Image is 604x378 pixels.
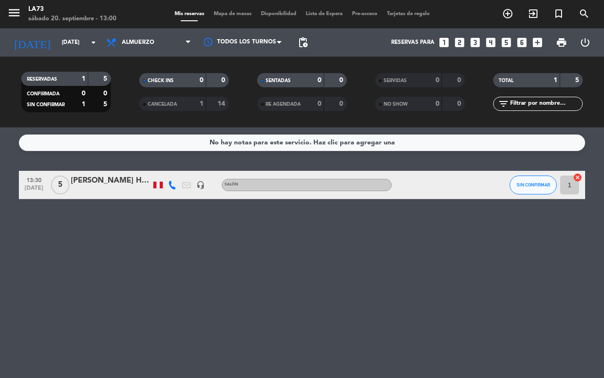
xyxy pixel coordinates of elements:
strong: 0 [200,77,203,84]
span: pending_actions [297,37,309,48]
span: TOTAL [499,78,513,83]
i: add_circle_outline [502,8,513,19]
span: CHECK INS [148,78,174,83]
span: SIN CONFIRMAR [517,182,550,187]
i: looks_4 [485,36,497,49]
i: exit_to_app [528,8,539,19]
button: menu [7,6,21,23]
span: SERVIDAS [384,78,407,83]
strong: 1 [554,77,557,84]
span: RESERVADAS [27,77,57,82]
strong: 0 [436,101,439,107]
strong: 0 [339,77,345,84]
span: Disponibilidad [256,11,301,17]
span: CONFIRMADA [27,92,59,96]
i: arrow_drop_down [88,37,99,48]
i: power_settings_new [579,37,591,48]
button: SIN CONFIRMAR [510,176,557,194]
span: RE AGENDADA [266,102,301,107]
span: Almuerzo [122,39,154,46]
i: search [579,8,590,19]
i: filter_list [498,98,509,109]
div: LA73 [28,5,117,14]
strong: 0 [457,101,463,107]
span: print [556,37,567,48]
i: [DATE] [7,32,57,53]
strong: 0 [318,77,321,84]
strong: 0 [339,101,345,107]
span: Mapa de mesas [209,11,256,17]
span: [DATE] [22,185,46,196]
strong: 0 [318,101,321,107]
strong: 5 [103,76,109,82]
i: turned_in_not [553,8,564,19]
i: headset_mic [196,181,205,189]
strong: 0 [436,77,439,84]
strong: 0 [457,77,463,84]
span: NO SHOW [384,102,408,107]
i: looks_two [453,36,466,49]
strong: 5 [103,101,109,108]
strong: 1 [200,101,203,107]
div: No hay notas para este servicio. Haz clic para agregar una [210,137,395,148]
span: Lista de Espera [301,11,347,17]
i: menu [7,6,21,20]
i: looks_3 [469,36,481,49]
strong: 0 [221,77,227,84]
strong: 1 [82,101,85,108]
strong: 1 [82,76,85,82]
span: Reservas para [391,39,435,46]
i: looks_6 [516,36,528,49]
span: SENTADAS [266,78,291,83]
i: looks_5 [500,36,512,49]
strong: 0 [82,90,85,97]
strong: 14 [218,101,227,107]
div: LOG OUT [573,28,597,57]
span: Salón [225,183,238,186]
div: [PERSON_NAME] Humareda [71,175,151,187]
span: Mis reservas [170,11,209,17]
span: CANCELADA [148,102,177,107]
span: 13:30 [22,174,46,185]
span: Tarjetas de regalo [382,11,435,17]
span: Pre-acceso [347,11,382,17]
i: looks_one [438,36,450,49]
i: add_box [531,36,544,49]
strong: 0 [103,90,109,97]
strong: 5 [575,77,581,84]
input: Filtrar por nombre... [509,99,582,109]
span: SIN CONFIRMAR [27,102,65,107]
div: sábado 20. septiembre - 13:00 [28,14,117,24]
i: cancel [573,173,582,182]
span: 5 [51,176,69,194]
